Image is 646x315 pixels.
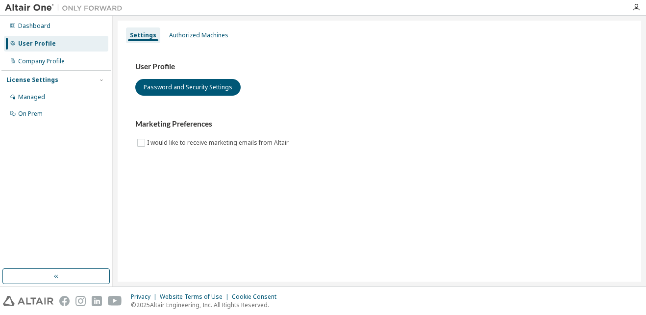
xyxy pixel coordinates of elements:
div: Privacy [131,293,160,301]
div: License Settings [6,76,58,84]
p: © 2025 Altair Engineering, Inc. All Rights Reserved. [131,301,282,309]
img: altair_logo.svg [3,296,53,306]
div: Company Profile [18,57,65,65]
button: Password and Security Settings [135,79,241,96]
div: User Profile [18,40,56,48]
label: I would like to receive marketing emails from Altair [147,137,291,149]
img: youtube.svg [108,296,122,306]
img: instagram.svg [75,296,86,306]
div: On Prem [18,110,43,118]
h3: User Profile [135,62,623,72]
img: Altair One [5,3,127,13]
div: Managed [18,93,45,101]
div: Website Terms of Use [160,293,232,301]
div: Dashboard [18,22,50,30]
h3: Marketing Preferences [135,119,623,129]
img: facebook.svg [59,296,70,306]
div: Settings [130,31,156,39]
div: Cookie Consent [232,293,282,301]
div: Authorized Machines [169,31,228,39]
img: linkedin.svg [92,296,102,306]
